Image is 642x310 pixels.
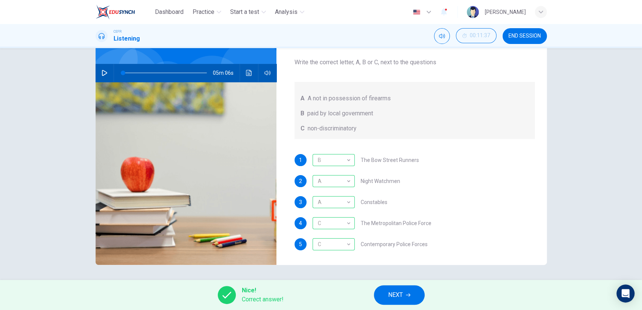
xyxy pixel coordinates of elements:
[299,221,302,226] span: 4
[190,5,224,19] button: Practice
[456,28,496,44] div: Hide
[96,5,135,20] img: EduSynch logo
[242,295,284,304] span: Correct answer!
[213,64,240,82] span: 05m 06s
[299,157,302,163] span: 1
[374,285,425,305] button: NEXT
[361,157,419,163] span: The Bow Street Runners
[313,171,352,192] div: A
[272,5,307,19] button: Analysis
[456,28,496,43] button: 00:11:37
[301,109,304,118] span: B
[485,8,526,17] div: [PERSON_NAME]
[230,8,259,17] span: Start a test
[227,5,269,19] button: Start a test
[299,178,302,184] span: 2
[307,109,373,118] span: paid by local government
[242,286,284,295] span: Nice!
[308,94,391,103] span: A not in possession of firearms
[434,28,450,44] div: Mute
[508,33,541,39] span: END SESSION
[294,40,535,67] span: What does the lecturer say about the following? Write the correct letter, A, B or C, next to the ...
[313,213,352,234] div: C
[299,200,302,205] span: 3
[301,124,305,133] span: C
[301,94,305,103] span: A
[96,5,152,20] a: EduSynch logo
[361,178,400,184] span: Night Watchmen
[114,34,140,43] h1: Listening
[155,8,184,17] span: Dashboard
[243,64,255,82] button: Click to see the audio transcription
[313,192,352,213] div: A
[467,6,479,18] img: Profile picture
[470,33,490,39] span: 00:11:37
[193,8,214,17] span: Practice
[412,9,421,15] img: en
[313,150,352,171] div: B
[361,221,431,226] span: The Metropolitan Police Force
[361,200,387,205] span: Constables
[152,5,187,19] button: Dashboard
[388,290,403,300] span: NEXT
[361,242,428,247] span: Contemporary Police Forces
[299,242,302,247] span: 5
[313,234,352,255] div: C
[96,82,277,265] img: Criminology Discussion
[114,29,121,34] span: CEFR
[275,8,297,17] span: Analysis
[502,28,547,44] button: END SESSION
[616,284,634,302] div: Open Intercom Messenger
[308,124,357,133] span: non-discriminatory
